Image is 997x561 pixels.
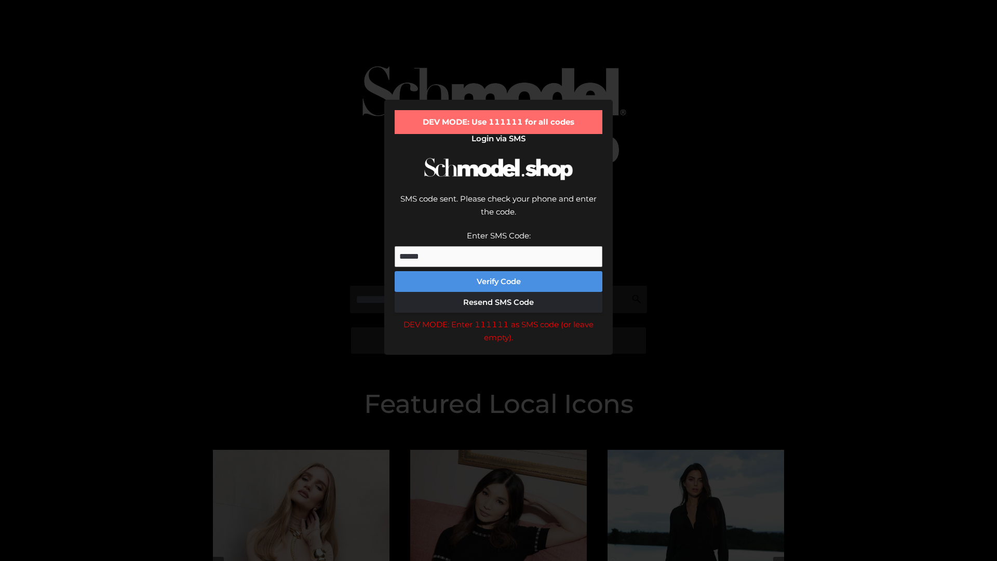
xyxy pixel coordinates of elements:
div: DEV MODE: Enter 111111 as SMS code (or leave empty). [395,318,602,344]
h2: Login via SMS [395,134,602,143]
div: DEV MODE: Use 111111 for all codes [395,110,602,134]
button: Verify Code [395,271,602,292]
div: SMS code sent. Please check your phone and enter the code. [395,192,602,229]
label: Enter SMS Code: [467,231,531,241]
img: Schmodel Logo [421,149,576,190]
button: Resend SMS Code [395,292,602,313]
